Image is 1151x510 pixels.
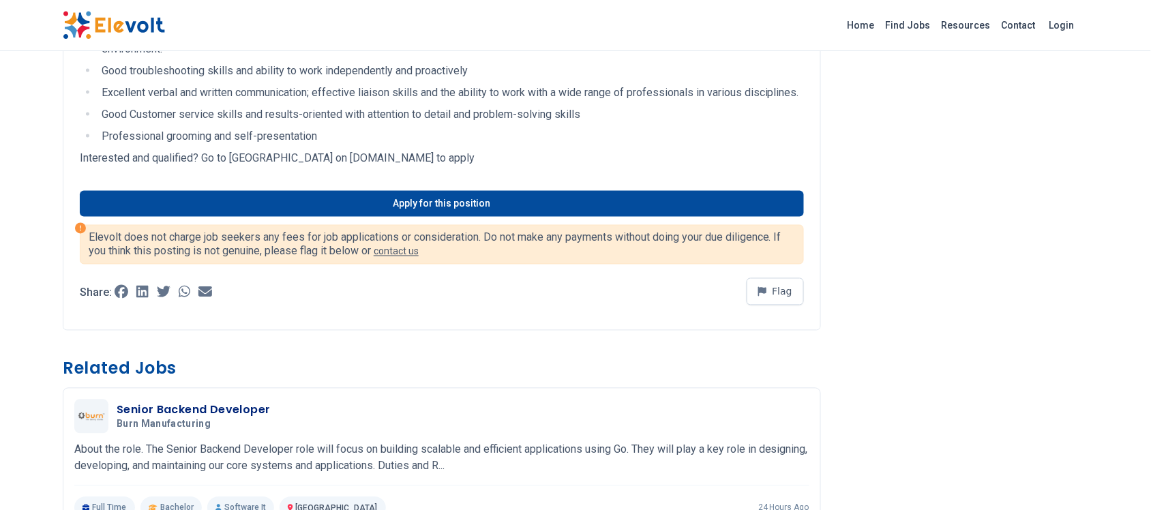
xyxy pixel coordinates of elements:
[936,14,996,36] a: Resources
[880,14,936,36] a: Find Jobs
[1041,12,1083,39] a: Login
[98,128,804,145] li: Professional grooming and self-presentation
[747,278,804,305] button: Flag
[78,412,105,421] img: Burn Manufacturing
[80,191,804,217] a: Apply for this position
[63,358,821,380] h3: Related Jobs
[80,150,804,166] p: Interested and qualified? Go to [GEOGRAPHIC_DATA] on [DOMAIN_NAME] to apply
[98,106,804,123] li: Good Customer service skills and results-oriented with attention to detail and problem-solving sk...
[117,419,211,431] span: Burn Manufacturing
[63,11,165,40] img: Elevolt
[89,231,795,258] p: Elevolt does not charge job seekers any fees for job applications or consideration. Do not make a...
[374,246,419,257] a: contact us
[98,63,804,79] li: Good troubleshooting skills and ability to work independently and proactively
[842,14,880,36] a: Home
[996,14,1041,36] a: Contact
[1083,445,1151,510] iframe: Chat Widget
[117,402,271,419] h3: Senior Backend Developer
[74,442,809,475] p: About the role. The Senior Backend Developer role will focus on building scalable and efficient a...
[80,288,112,299] p: Share:
[98,85,804,101] li: Excellent verbal and written communication; effective liaison skills and the ability to work with...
